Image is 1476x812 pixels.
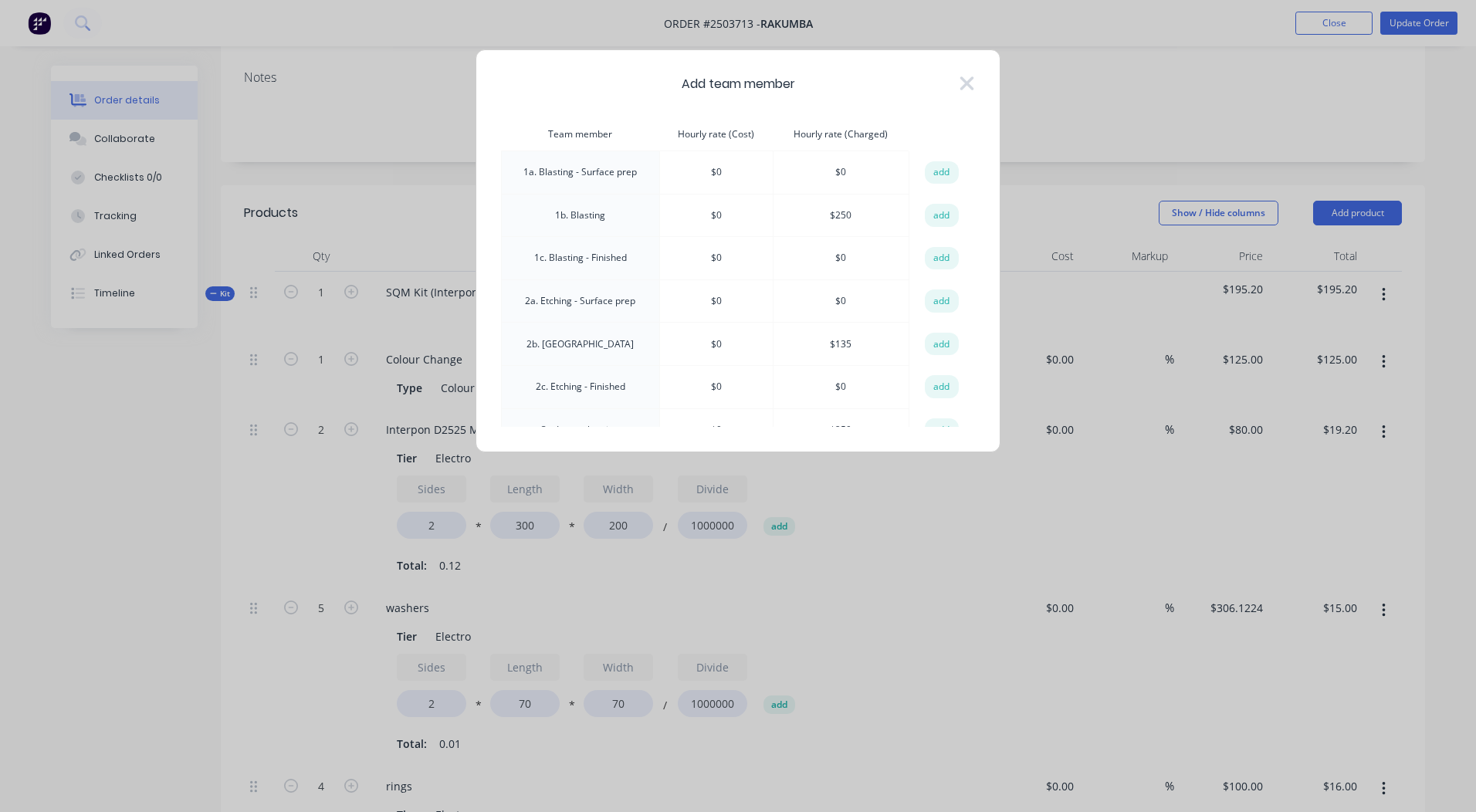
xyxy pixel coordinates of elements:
[773,323,909,366] td: $ 135
[925,247,959,270] button: add
[502,237,660,280] td: 1c. Blasting - Finished
[502,279,660,323] td: 2a. Etching - Surface prep
[682,75,795,93] span: Add team member
[909,118,974,151] th: action
[502,118,660,151] th: Team member
[925,333,959,356] button: add
[502,194,660,237] td: 1b. Blasting
[773,237,909,280] td: $ 0
[659,323,773,366] td: $ 0
[773,279,909,323] td: $ 0
[925,204,959,227] button: add
[659,194,773,237] td: $ 0
[659,118,773,151] th: Hourly rate (Cost)
[502,408,660,452] td: 3a. Laser cleaning
[773,151,909,195] td: $ 0
[659,408,773,452] td: $ 0
[925,161,959,184] button: add
[502,323,660,366] td: 2b. [GEOGRAPHIC_DATA]
[925,289,959,313] button: add
[659,237,773,280] td: $ 0
[659,279,773,323] td: $ 0
[659,365,773,408] td: $ 0
[925,375,959,398] button: add
[925,418,959,442] button: add
[659,151,773,195] td: $ 0
[502,151,660,195] td: 1a. Blasting - Surface prep
[773,118,909,151] th: Hourly rate (Charged)
[773,365,909,408] td: $ 0
[773,408,909,452] td: $ 250
[502,365,660,408] td: 2c. Etching - Finished
[773,194,909,237] td: $ 250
